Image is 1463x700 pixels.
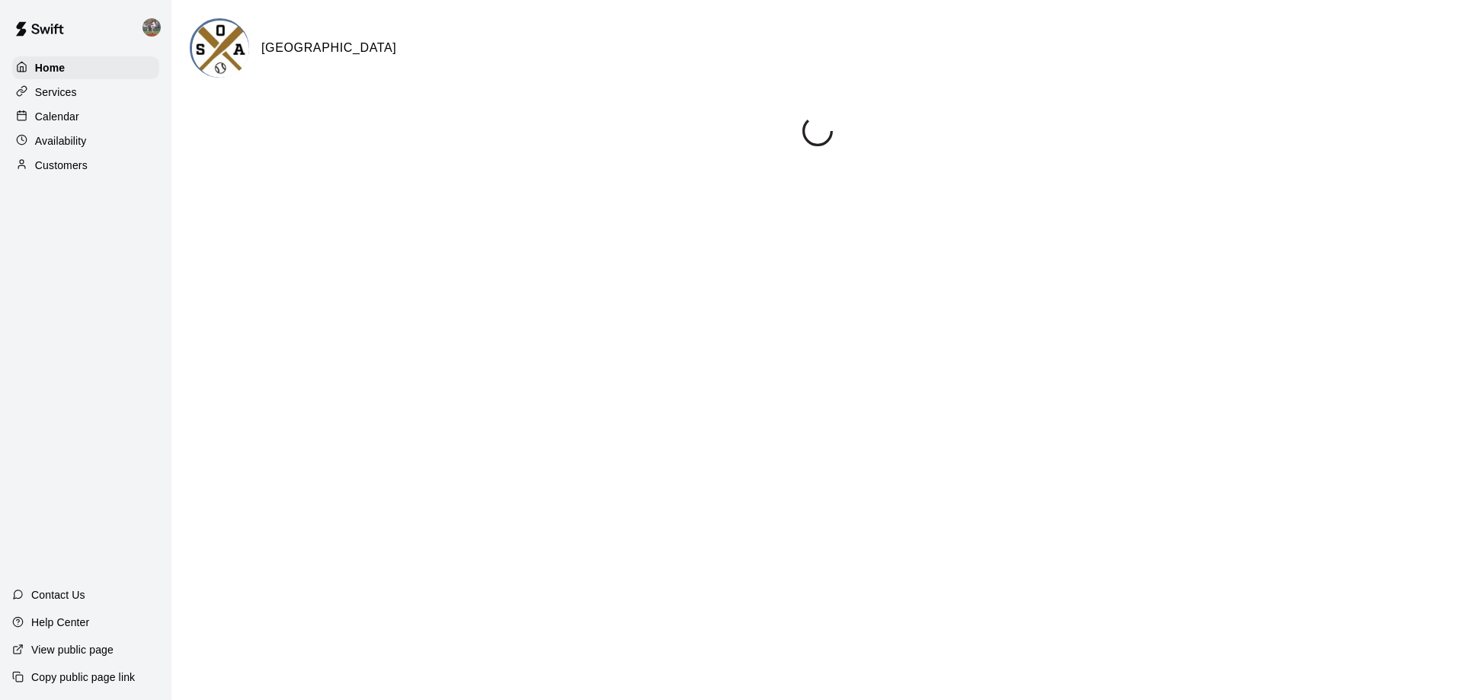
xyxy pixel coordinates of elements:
[12,129,159,152] a: Availability
[35,109,79,124] p: Calendar
[31,615,89,630] p: Help Center
[139,12,171,43] div: Andrew Altstadt
[261,38,396,58] h6: [GEOGRAPHIC_DATA]
[192,21,249,78] img: Old School Academy logo
[12,56,159,79] a: Home
[12,105,159,128] a: Calendar
[35,60,66,75] p: Home
[35,133,87,149] p: Availability
[31,642,114,657] p: View public page
[31,670,135,685] p: Copy public page link
[12,154,159,177] a: Customers
[35,85,77,100] p: Services
[31,587,85,603] p: Contact Us
[142,18,161,37] img: Andrew Altstadt
[35,158,88,173] p: Customers
[12,81,159,104] a: Services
